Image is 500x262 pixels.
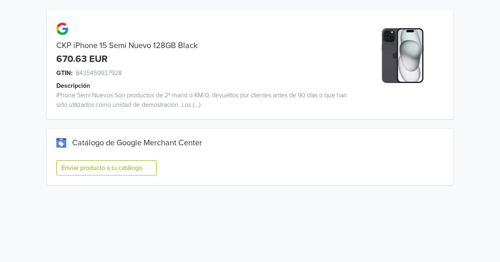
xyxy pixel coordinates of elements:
div: Descripción [56,81,361,91]
span: 8435459937928 [76,68,122,78]
img: product_image [373,25,433,85]
div: iPhone Semi Nuevos Son productos de 2ª mano o KM/0, devueltos por clientes antes de 90 días o que... [47,91,352,110]
span: GTIN: [56,68,73,78]
div: Catálogo de Google Merchant Center [56,138,444,148]
div: 670.63 EUR [56,54,107,65]
div: CKP iPhone 15 Semi Nuevo 128GB Black [47,41,352,50]
button: Enviar producto a tu catálogo [56,160,157,175]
